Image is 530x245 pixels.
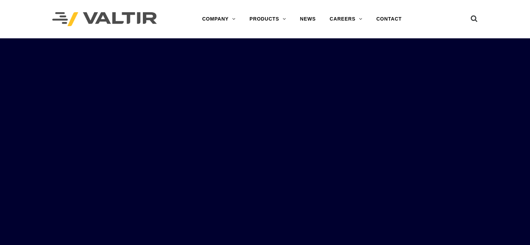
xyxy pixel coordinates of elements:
[323,12,369,26] a: CAREERS
[293,12,323,26] a: NEWS
[52,12,157,26] img: Valtir
[195,12,243,26] a: COMPANY
[243,12,293,26] a: PRODUCTS
[369,12,409,26] a: CONTACT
